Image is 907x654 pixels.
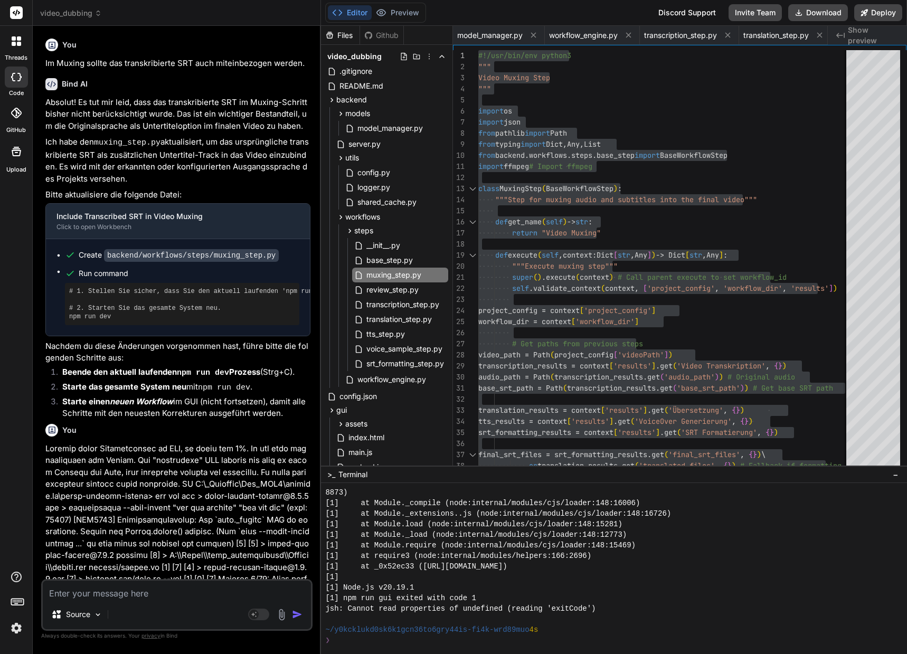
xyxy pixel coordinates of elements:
span: 'audio_path' [664,372,715,382]
span: [ [685,250,689,260]
span: Video Muxing Step [478,73,550,82]
strong: Starte das gesamte System neu [62,382,186,392]
div: 22 [453,283,465,294]
span: 'results' [613,361,651,371]
div: 34 [453,416,465,427]
span: transcription_step.py [644,30,717,41]
span: Run command [79,268,299,279]
span: voice_sample_step.py [365,343,443,355]
div: Files [321,30,360,41]
label: GitHub [6,126,26,135]
span: config.json [338,390,378,403]
span: , [766,361,770,371]
span: [ [643,283,647,293]
span: \ [761,450,766,459]
span: def [495,217,508,226]
span: , [723,405,728,415]
span: [ [567,416,571,426]
span: self [512,283,529,293]
span: context [563,250,592,260]
span: ) [749,416,753,426]
span: translation_step.py [365,313,433,326]
span: class [478,184,499,193]
span: ) [740,405,744,415]
span: muxing_step.py [365,269,422,281]
span: ( [550,372,554,382]
li: (Strg+C). [54,366,310,381]
code: backend/workflows/steps/muxing_step.py [104,249,279,262]
span: ] [719,250,723,260]
div: 29 [453,361,465,372]
div: 5 [453,94,465,106]
button: Invite Team [729,4,782,21]
span: ( [677,428,681,437]
span: # Original audio [728,372,795,382]
img: attachment [276,609,288,621]
span: tts_results = context [478,416,567,426]
span: ) [833,283,837,293]
div: 36 [453,438,465,449]
p: Im Muxing sollte das transkribierte SRT auch miteinbezogen werden. [45,58,310,70]
span: backend [336,94,367,105]
span: """ [478,62,491,71]
div: 12 [453,172,465,183]
span: str [689,250,702,260]
div: 3 [453,72,465,83]
span: , [782,283,787,293]
span: List [584,139,601,149]
span: } [744,416,749,426]
div: 26 [453,327,465,338]
div: Github [360,30,403,41]
div: 8 [453,128,465,139]
span: index.html [347,431,385,444]
span: transcription_results.get [554,372,660,382]
span: audio_path = Path [478,372,550,382]
pre: # 1. Stellen Sie sicher, dass Sie den aktuell laufenden 'npm run dev' Prozess beendet haben (Strg... [69,287,295,321]
span: , [630,250,635,260]
span: #!/usr/bin/env python3 [478,51,571,60]
div: 6 [453,106,465,117]
span: return [512,228,537,238]
div: 11 [453,161,465,172]
span: self [542,250,559,260]
span: Any [567,139,580,149]
span: .validate_context [529,283,601,293]
span: video_path = Path [478,350,550,359]
span: str [575,217,588,226]
span: Dict [597,250,613,260]
span: ( [563,383,567,393]
div: 17 [453,228,465,239]
span: 'workflow_dir' [575,317,635,326]
span: context [605,283,635,293]
span: import [478,162,504,171]
span: ] [635,317,639,326]
span: , [559,250,563,260]
span: .get [647,405,664,415]
span: translation_results.get [537,461,635,470]
div: 21 [453,272,465,283]
span: model_manager.py [457,30,523,41]
span: 'translated_files' [639,461,715,470]
span: workflows [345,212,380,222]
div: Click to collapse the range. [466,216,479,228]
span: et [656,450,664,459]
div: 15 [453,205,465,216]
span: import [478,117,504,127]
span: """Step for muxing audio and subtitles into the fi [495,195,706,204]
span: """Execute muxing step""" [512,261,618,271]
span: 'results' [605,405,643,415]
span: { [740,416,744,426]
span: : [592,250,597,260]
label: Upload [6,165,26,174]
span: Path [550,128,567,138]
span: ) [613,184,618,193]
span: .get [656,361,673,371]
span: 'workflow_dir' [723,283,782,293]
h6: You [62,425,77,435]
span: } [728,461,732,470]
span: BaseWorkflowStep [546,184,613,193]
div: 30 [453,372,465,383]
span: # Call parent execute to set workflow_id [618,272,787,282]
div: 27 [453,338,465,349]
span: from [478,150,495,160]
